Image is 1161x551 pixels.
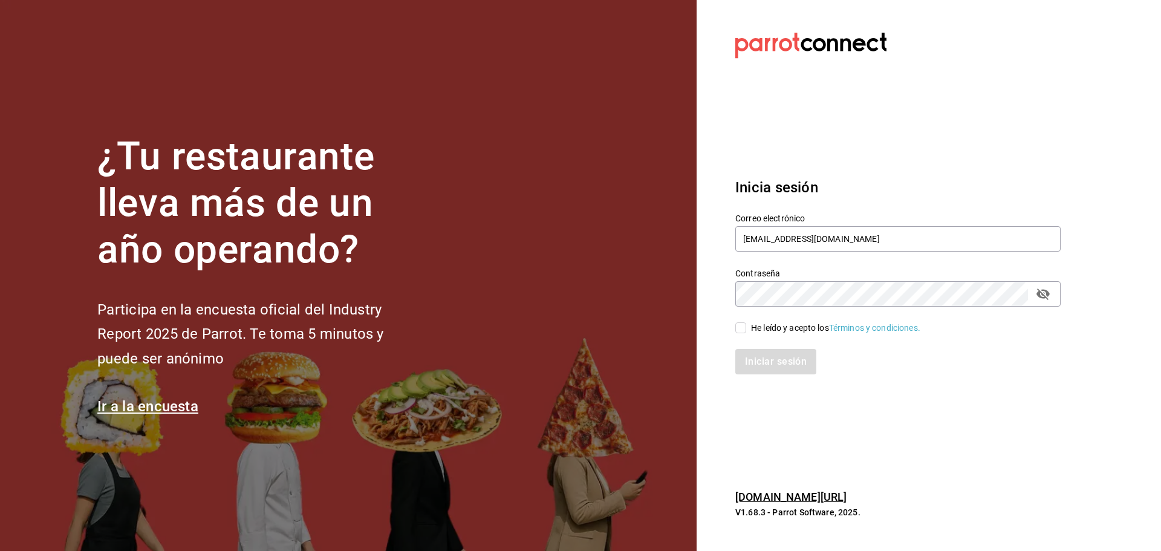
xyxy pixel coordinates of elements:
[735,269,1061,278] label: Contraseña
[735,491,847,503] a: [DOMAIN_NAME][URL]
[97,398,198,415] a: Ir a la encuesta
[735,226,1061,252] input: Ingresa tu correo electrónico
[735,177,1061,198] h3: Inicia sesión
[97,298,424,371] h2: Participa en la encuesta oficial del Industry Report 2025 de Parrot. Te toma 5 minutos y puede se...
[1033,284,1053,304] button: passwordField
[97,134,424,273] h1: ¿Tu restaurante lleva más de un año operando?
[735,506,1061,518] p: V1.68.3 - Parrot Software, 2025.
[751,322,920,334] div: He leído y acepto los
[735,214,1061,223] label: Correo electrónico
[829,323,920,333] a: Términos y condiciones.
